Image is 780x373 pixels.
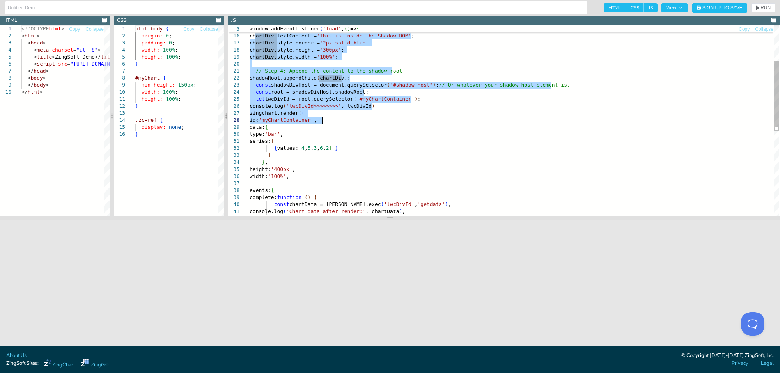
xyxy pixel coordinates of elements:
[114,103,125,110] div: 12
[34,82,46,88] span: body
[142,54,163,60] span: height:
[183,26,195,33] button: Copy
[448,201,451,207] span: ;
[101,54,116,60] span: title
[34,54,37,60] span: <
[166,54,178,60] span: 100%
[28,40,31,46] span: <
[135,131,138,137] span: }
[265,96,353,102] span: lwcDivId = root.querySelector
[58,61,67,67] span: src
[250,166,271,172] span: height:
[228,208,239,215] div: 41
[436,82,439,88] span: ;
[320,47,341,53] span: '300px'
[44,359,75,369] a: ZingChart
[114,67,125,75] div: 7
[754,360,755,367] span: |
[271,187,274,193] span: {
[52,54,55,60] span: >
[30,75,43,81] span: body
[308,145,311,151] span: 5
[271,138,274,144] span: [
[415,201,418,207] span: ,
[114,96,125,103] div: 11
[256,89,271,95] span: const
[250,138,271,144] span: series:
[433,82,436,88] span: )
[732,360,748,367] a: Privacy
[228,173,239,180] div: 36
[142,40,166,46] span: padding:
[135,117,157,123] span: .zc-ref
[166,33,169,39] span: 0
[135,75,160,81] span: #myChart
[46,82,49,88] span: >
[274,201,289,207] span: const
[384,201,414,207] span: 'lwcDivId'
[181,124,184,130] span: ;
[114,53,125,60] div: 5
[46,68,49,74] span: >
[604,3,626,12] span: HTML
[21,89,28,95] span: </
[268,173,286,179] span: '100%'
[37,33,40,39] span: >
[760,5,771,10] span: RUN
[666,5,683,10] span: View
[418,201,445,207] span: 'getdata'
[228,201,239,208] div: 40
[308,194,311,200] span: )
[28,82,34,88] span: </
[43,75,46,81] span: >
[175,89,178,95] span: ;
[135,61,138,67] span: }
[81,359,110,369] a: ZingGrid
[142,89,160,95] span: width:
[231,17,236,24] div: JS
[228,145,239,152] div: 32
[250,173,268,179] span: width:
[259,117,314,123] span: 'myChartContainer'
[250,110,298,116] span: zingchart.render
[323,26,341,32] span: 'load'
[70,61,73,67] span: "
[228,131,239,138] div: 30
[228,180,239,187] div: 37
[344,75,347,81] span: )
[314,194,317,200] span: {
[292,166,296,172] span: ,
[317,145,320,151] span: ,
[178,82,193,88] span: 150px
[69,26,80,33] button: Copy
[439,82,570,88] span: // Or whatever your shadow host element is.
[390,82,433,88] span: "#shadow-host"
[117,17,127,24] div: CSS
[298,145,301,151] span: [
[250,75,317,81] span: shadowRoot.appendChild
[283,208,286,214] span: (
[114,117,125,124] div: 14
[228,124,239,131] div: 29
[95,54,101,60] span: </
[323,145,326,151] span: ,
[52,47,73,53] span: charset
[43,40,46,46] span: >
[256,96,265,102] span: let
[228,46,239,53] div: 18
[286,173,289,179] span: ,
[286,208,366,214] span: 'Chart data after render:'
[381,201,384,207] span: (
[356,26,360,32] span: {
[199,26,218,33] button: Collapse
[114,110,125,117] div: 13
[341,26,344,32] span: ,
[178,54,181,60] span: ;
[114,124,125,131] div: 15
[265,131,280,137] span: 'bar'
[114,46,125,53] div: 4
[250,47,320,53] span: chartDiv.style.height =
[365,208,399,214] span: , chartData
[37,61,55,67] span: script
[271,82,387,88] span: shadowDivHost = document.querySelector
